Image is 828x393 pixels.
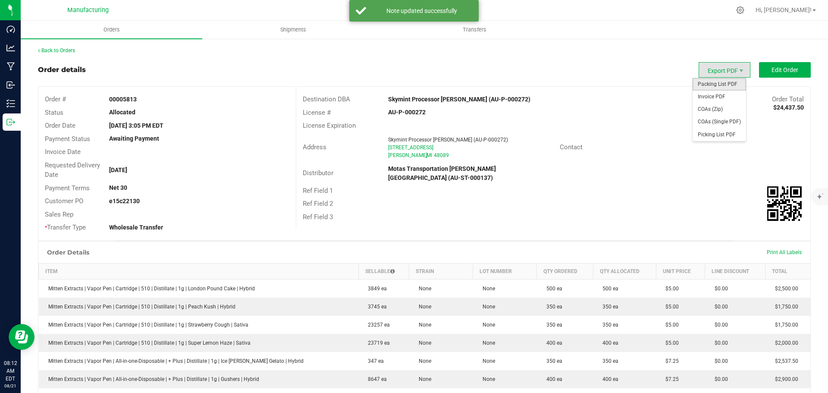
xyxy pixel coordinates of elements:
span: [PERSON_NAME] [388,152,427,158]
span: None [478,286,495,292]
strong: Awaiting Payment [109,135,159,142]
span: 23719 ea [364,340,390,346]
span: $2,537.50 [771,358,798,364]
span: Status [45,109,63,116]
span: License # [303,109,331,116]
span: $0.00 [710,376,728,382]
span: None [414,286,431,292]
strong: Wholesale Transfer [109,224,163,231]
strong: 00005813 [109,96,137,103]
span: Destination DBA [303,95,350,103]
span: 350 ea [542,358,562,364]
span: Manufacturing [67,6,109,14]
span: Mitten Extracts | Vapor Pen | All-in-one-Disposable | + Plus | Distillate | 1g | Gushers | Hybrid [44,376,259,382]
span: None [414,358,431,364]
span: Ref Field 3 [303,213,333,221]
span: Mitten Extracts | Vapor Pen | Cartridge | 510 | Distillate | 1g | Peach Kush | Hybrid [44,304,235,310]
li: Export PDF [699,62,750,78]
span: 400 ea [542,376,562,382]
span: Customer PO [45,197,83,205]
span: , [426,152,427,158]
span: Order Total [772,95,804,103]
span: 23257 ea [364,322,390,328]
p: 08:12 AM EDT [4,359,17,383]
span: None [478,304,495,310]
span: Requested Delivery Date [45,161,100,179]
inline-svg: Inbound [6,81,15,89]
li: Picking List PDF [693,129,746,141]
span: Orders [92,26,132,34]
qrcode: 00005813 [767,186,802,221]
span: Skymint Processor [PERSON_NAME] (AU-P-000272) [388,137,508,143]
span: Edit Order [772,66,798,73]
li: COAs (Single PDF) [693,116,746,128]
th: Item [39,263,359,279]
span: 400 ea [598,340,618,346]
span: Order Date [45,122,75,129]
a: Shipments [202,21,384,39]
span: None [414,340,431,346]
span: $0.00 [710,358,728,364]
strong: [DATE] 3:05 PM EDT [109,122,163,129]
span: 8647 ea [364,376,387,382]
span: Invoice Date [45,148,81,156]
h1: Order Details [47,249,89,256]
span: $1,750.00 [771,322,798,328]
inline-svg: Manufacturing [6,62,15,71]
span: Shipments [269,26,318,34]
span: $2,900.00 [771,376,798,382]
inline-svg: Outbound [6,118,15,126]
th: Total [765,263,810,279]
span: Mitten Extracts | Vapor Pen | Cartridge | 510 | Distillate | 1g | Super Lemon Haze | Sativa [44,340,251,346]
inline-svg: Dashboard [6,25,15,34]
span: COAs (Zip) [693,103,746,116]
li: Packing List PDF [693,78,746,91]
span: 347 ea [364,358,384,364]
span: 3745 ea [364,304,387,310]
img: Scan me! [767,186,802,221]
span: [STREET_ADDRESS] [388,145,433,151]
th: Strain [409,263,473,279]
span: Transfer Type [45,223,86,231]
li: Invoice PDF [693,91,746,103]
span: $2,500.00 [771,286,798,292]
strong: Net 30 [109,184,127,191]
span: Sales Rep [45,211,73,218]
inline-svg: Analytics [6,44,15,52]
span: $0.00 [710,340,728,346]
strong: Skymint Processor [PERSON_NAME] (AU-P-000272) [388,96,530,103]
strong: AU-P-000272 [388,109,426,116]
span: $7.25 [661,376,679,382]
iframe: Resource center [9,324,34,350]
strong: Allocated [109,109,135,116]
span: Contact [560,143,583,151]
div: Note updated successfully [371,6,472,15]
span: None [414,304,431,310]
span: $0.00 [710,286,728,292]
span: 400 ea [598,376,618,382]
strong: $24,437.50 [773,104,804,111]
span: Ref Field 1 [303,187,333,195]
span: Transfers [451,26,498,34]
button: Edit Order [759,62,811,78]
th: Qty Allocated [593,263,656,279]
span: None [414,376,431,382]
th: Line Discount [705,263,765,279]
a: Transfers [384,21,565,39]
div: Order details [38,65,86,75]
span: 48089 [434,152,449,158]
span: None [478,322,495,328]
th: Lot Number [473,263,537,279]
span: $5.00 [661,304,679,310]
strong: e15c22130 [109,198,140,204]
span: $0.00 [710,304,728,310]
span: $1,750.00 [771,304,798,310]
span: Hi, [PERSON_NAME]! [756,6,812,13]
span: Mitten Extracts | Vapor Pen | Cartridge | 510 | Distillate | 1g | London Pound Cake | Hybrid [44,286,255,292]
inline-svg: Inventory [6,99,15,108]
span: Mitten Extracts | Vapor Pen | All-in-one-Disposable | + Plus | Distillate | 1g | Ice [PERSON_NAME... [44,358,304,364]
a: Back to Orders [38,47,75,53]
